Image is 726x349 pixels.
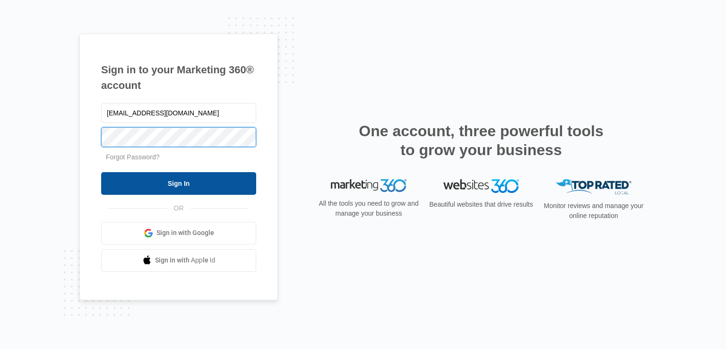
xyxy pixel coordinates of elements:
[101,249,256,272] a: Sign in with Apple Id
[556,179,631,195] img: Top Rated Local
[316,199,422,218] p: All the tools you need to grow and manage your business
[167,203,190,213] span: OR
[331,179,406,192] img: Marketing 360
[101,172,256,195] input: Sign In
[155,255,216,265] span: Sign in with Apple Id
[443,179,519,193] img: Websites 360
[106,153,160,161] a: Forgot Password?
[156,228,214,238] span: Sign in with Google
[101,62,256,93] h1: Sign in to your Marketing 360® account
[101,103,256,123] input: Email
[356,122,606,159] h2: One account, three powerful tools to grow your business
[541,201,647,221] p: Monitor reviews and manage your online reputation
[428,200,534,209] p: Beautiful websites that drive results
[101,222,256,244] a: Sign in with Google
